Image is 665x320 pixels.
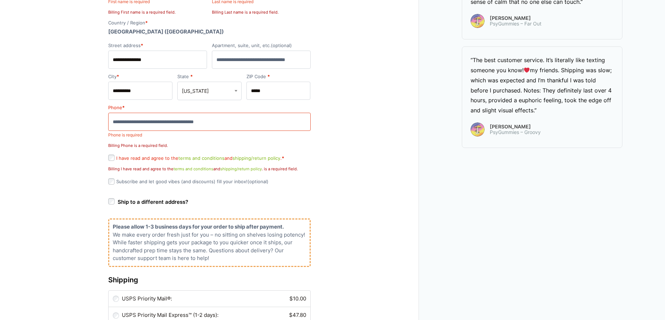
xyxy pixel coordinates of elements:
[108,155,284,161] label: I have read and agree to the and .
[108,155,114,161] input: I have read and agree to theterms and conditionsandshipping/return policy.*
[282,155,284,161] abbr: required
[212,43,311,48] label: Apartment, suite, unit, etc.
[289,295,306,302] bdi: 10.00
[108,21,311,25] label: Country / Region
[190,74,193,79] abbr: required
[289,312,293,318] span: $
[220,166,262,171] a: shipping/return policy
[108,143,311,149] p: Billing Phone is a required field.
[178,155,224,161] a: terms and conditions
[108,178,114,185] input: Subscribe and let good vibes (and discounts) fill your inbox!(optional)
[471,55,614,116] div: “The best customer service. It’s literally like texting someone you know! my friends. Shipping wa...
[173,166,213,171] a: terms and conditions
[177,74,242,79] label: State
[108,132,142,137] span: Phone is required
[108,275,311,285] h3: Shipping
[117,74,119,79] abbr: required
[141,43,143,48] abbr: required
[490,124,541,129] span: [PERSON_NAME]
[271,43,292,48] span: (optional)
[108,198,114,204] input: Ship to a different address?
[182,87,237,95] span: New Jersey
[113,223,284,230] b: Please allow 1-3 business days for your order to ship after payment.
[490,16,541,21] span: [PERSON_NAME]
[267,74,270,79] abbr: required
[108,9,207,15] p: Billing First name is a required field.
[108,43,207,48] label: Street address
[232,155,280,161] a: shipping/return policy
[246,74,311,79] label: ZIP Code
[490,129,541,135] span: PsyGummies – Groovy
[118,199,188,205] span: Ship to a different address?
[122,105,125,110] abbr: required
[145,20,148,25] abbr: required
[108,166,311,172] p: Billing I have read and agree to the and . is a required field.
[524,67,530,73] img: ❤️
[122,311,306,319] label: USPS Priority Mail Express™ (1-2 days):
[177,82,242,100] span: State
[122,295,306,303] label: USPS Priority Mail®:
[289,312,306,318] bdi: 47.80
[108,28,224,35] strong: [GEOGRAPHIC_DATA] ([GEOGRAPHIC_DATA])
[212,9,311,15] p: Billing Last name is a required field.
[108,74,172,79] label: City
[490,21,541,27] span: PsyGummies – Far Out
[289,295,293,302] span: $
[108,179,268,184] label: Subscribe and let good vibes (and discounts) fill your inbox!
[108,105,311,110] label: Phone
[247,179,268,184] span: (optional)
[113,231,306,262] p: We make every order fresh just for you – no sitting on shelves losing potency! While faster shipp...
